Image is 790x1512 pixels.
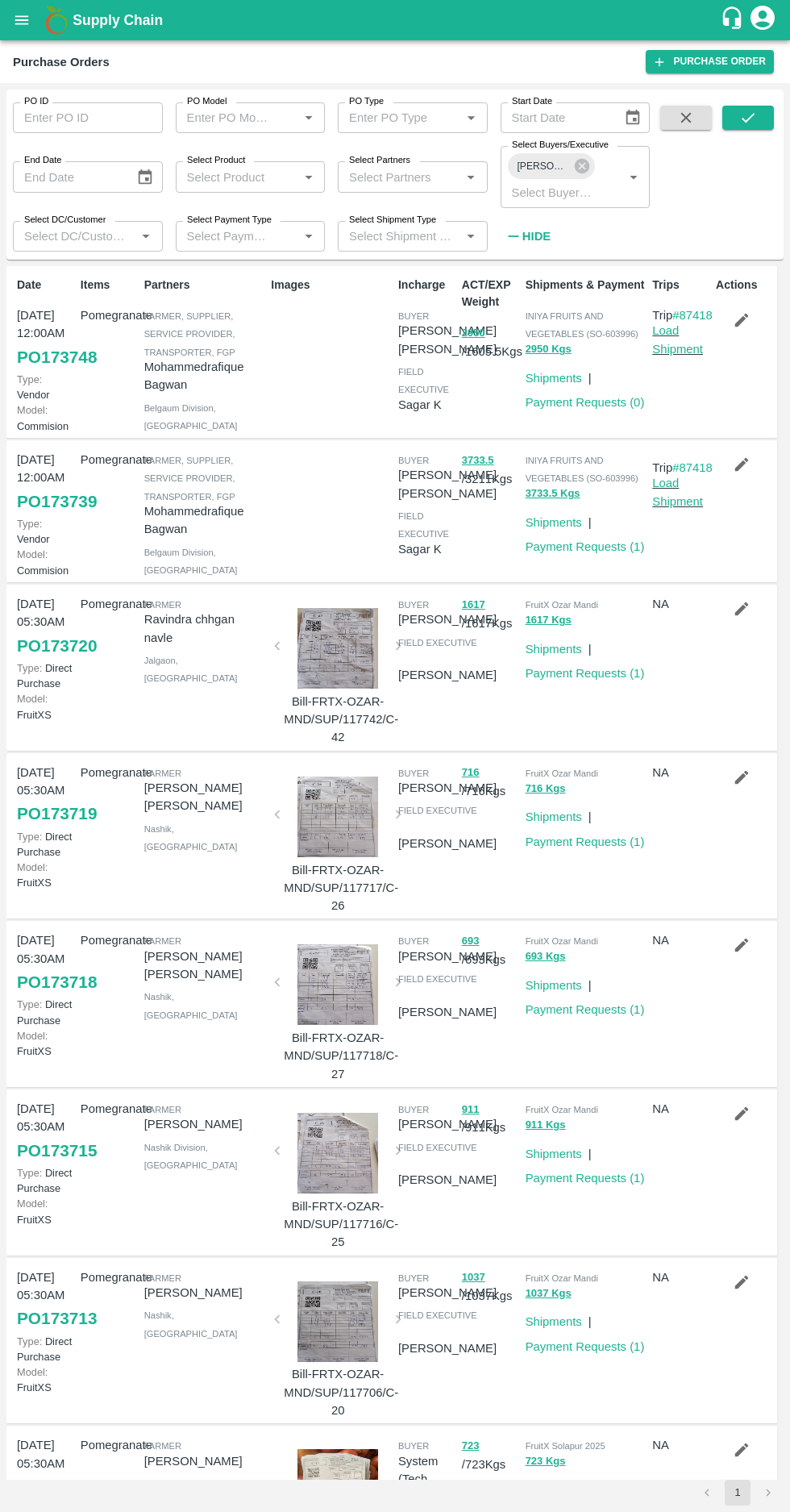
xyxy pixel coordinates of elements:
p: [DATE] 05:30AM [17,1436,74,1472]
a: Payment Requests (1) [526,1003,645,1016]
span: FruitX Ozar Mandi [526,1273,598,1283]
p: [DATE] 12:00AM [17,306,74,343]
span: Model: [17,693,48,705]
p: [PERSON_NAME] [PERSON_NAME] [398,322,497,358]
p: Direct Purchase [17,1334,74,1364]
button: 693 [462,932,480,951]
button: Open [623,167,644,188]
button: 723 Kgs [526,1452,566,1471]
a: Shipments [526,810,582,823]
nav: pagination navigation [692,1480,784,1506]
input: Enter PO Type [343,107,435,128]
p: FruitXS [17,860,74,890]
label: PO Model [187,95,227,108]
a: #87418 [672,309,713,322]
p: NA [652,1100,709,1118]
p: Trip [652,306,713,324]
label: End Date [24,154,61,167]
p: Pomegranate [81,595,138,613]
input: Select Buyers/Executive [505,181,598,202]
div: | [582,507,592,531]
p: Commision [17,547,74,577]
label: PO ID [24,95,48,108]
span: FruitX Ozar Mandi [526,600,598,610]
input: Enter PO Model [181,107,273,128]
p: Ravindra chhgan navle [144,610,265,647]
p: / 3211 Kgs [462,451,519,488]
span: Model: [17,1030,48,1042]
input: Select Payment Type [181,226,273,247]
p: [PERSON_NAME] [144,1452,265,1470]
span: INIYA FRUITS AND VEGETABLES (SO-603996) [526,456,638,483]
label: Start Date [512,95,552,108]
div: | [582,802,592,826]
p: [PERSON_NAME] [398,666,497,684]
p: [DATE] 05:30AM [17,764,74,800]
span: Type: [17,1335,42,1347]
span: Nashik , [GEOGRAPHIC_DATA] [144,824,238,852]
input: Start Date [501,102,611,133]
div: | [582,970,592,994]
p: [DATE] 05:30AM [17,1268,74,1305]
p: Direct Purchase [17,1165,74,1196]
a: Payment Requests (0) [526,396,645,409]
button: Hide [501,223,555,250]
span: field executive [398,974,477,984]
span: Belgaum Division , [GEOGRAPHIC_DATA] [144,548,238,575]
label: Select Shipment Type [349,214,436,227]
button: 1617 Kgs [526,611,572,630]
button: Open [460,107,481,128]
span: Model: [17,1198,48,1210]
p: Pomegranate [81,1100,138,1118]
span: Type: [17,998,42,1010]
a: Shipments [526,516,582,529]
p: Pomegranate [81,764,138,781]
p: Pomegranate [81,931,138,949]
p: Direct Purchase [17,997,74,1027]
button: 716 [462,764,480,782]
span: Nashik , [GEOGRAPHIC_DATA] [144,992,238,1019]
p: [PERSON_NAME] [398,610,497,628]
button: Open [135,226,156,247]
p: [PERSON_NAME] [144,1115,265,1133]
p: / 1037 Kgs [462,1268,519,1306]
p: Bill-FRTX-OZAR-MND/SUP/117717/C-26 [284,861,392,915]
p: Pomegranate [81,1436,138,1454]
button: 723 [462,1437,480,1456]
a: Purchase Order [646,50,774,73]
button: Choose date [130,162,160,193]
img: logo [40,4,73,36]
p: [DATE] 05:30AM [17,931,74,968]
p: Commision [17,402,74,433]
span: INIYA FRUITS AND VEGETABLES (SO-603996) [526,311,638,339]
p: Bill-FRTX-OZAR-MND/SUP/117716/C-25 [284,1198,392,1252]
p: NA [652,1436,709,1454]
a: PO173720 [17,631,97,660]
input: Select DC/Customer [18,226,131,247]
span: Type: [17,518,42,530]
p: Sagar K [398,396,455,414]
span: Model: [17,404,48,416]
p: Trip [652,459,713,477]
p: Trips [652,277,709,294]
div: | [582,363,592,387]
a: Payment Requests (1) [526,1172,645,1185]
label: Select Payment Type [187,214,272,227]
button: 2950 Kgs [526,340,572,359]
span: Belgaum Division , [GEOGRAPHIC_DATA] [144,403,238,431]
input: End Date [13,161,123,192]
span: buyer [398,311,429,321]
button: 1037 Kgs [526,1285,572,1303]
p: FruitXS [17,1028,74,1059]
span: Farmer [144,1273,181,1283]
p: [PERSON_NAME] [398,1339,497,1357]
p: FruitXS [17,1364,74,1395]
button: Choose date [617,102,648,133]
span: Type: [17,1167,42,1179]
span: buyer [398,1441,429,1451]
p: [PERSON_NAME] [398,1003,497,1021]
input: Select Partners [343,166,456,187]
span: field executive [398,1310,477,1320]
p: Vendor [17,516,74,547]
a: Shipments [526,372,582,385]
